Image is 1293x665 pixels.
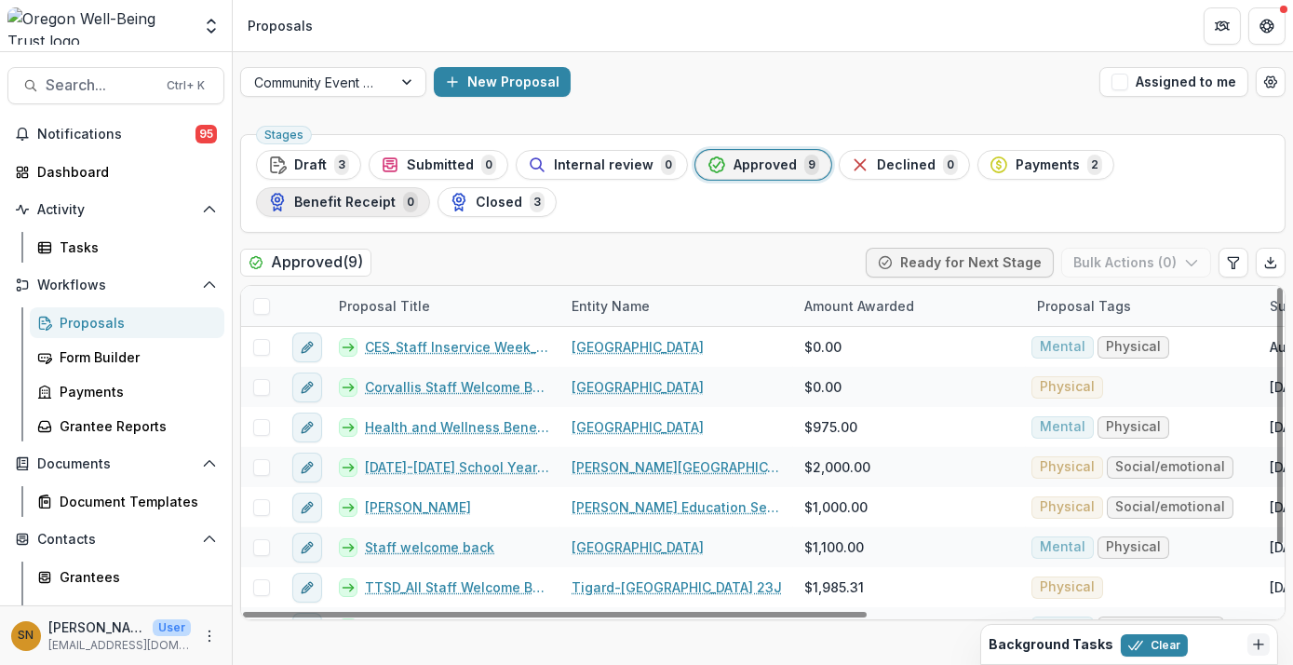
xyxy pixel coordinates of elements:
[1087,155,1102,175] span: 2
[365,457,549,477] a: [DATE]-[DATE] School Year Kick Off Event
[292,413,322,442] button: edit
[1026,296,1142,316] div: Proposal Tags
[695,150,831,180] button: Approved9
[292,453,322,482] button: edit
[572,457,782,477] a: [PERSON_NAME][GEOGRAPHIC_DATA] #4
[1247,633,1270,656] button: Dismiss
[37,278,195,293] span: Workflows
[30,232,224,263] a: Tasks
[334,155,349,175] span: 3
[60,347,209,367] div: Form Builder
[328,286,560,326] div: Proposal Title
[481,155,496,175] span: 0
[403,192,418,212] span: 0
[804,497,868,517] span: $1,000.00
[153,619,191,636] p: User
[292,493,322,522] button: edit
[30,596,224,627] a: Communications
[661,155,676,175] span: 0
[292,533,322,563] button: edit
[369,150,508,180] button: Submitted0
[30,486,224,517] a: Document Templates
[365,337,549,357] a: CES_Staff Inservice Week_2025
[60,237,209,257] div: Tasks
[804,577,864,597] span: $1,985.31
[1061,248,1211,278] button: Bulk Actions (0)
[7,195,224,224] button: Open Activity
[60,416,209,436] div: Grantee Reports
[877,157,936,173] span: Declined
[328,296,441,316] div: Proposal Title
[734,157,797,173] span: Approved
[407,157,474,173] span: Submitted
[7,67,224,104] button: Search...
[7,270,224,300] button: Open Workflows
[365,577,549,597] a: TTSD_All Staff Welcome Back_2025
[60,382,209,401] div: Payments
[804,155,819,175] span: 9
[804,337,842,357] span: $0.00
[7,156,224,187] a: Dashboard
[365,497,471,517] a: [PERSON_NAME]
[256,150,361,180] button: Draft3
[37,202,195,218] span: Activity
[476,195,522,210] span: Closed
[256,187,430,217] button: Benefit Receipt0
[434,67,571,97] button: New Proposal
[943,155,958,175] span: 0
[866,248,1054,278] button: Ready for Next Stage
[7,7,191,45] img: Oregon Well-Being Trust logo
[294,195,396,210] span: Benefit Receipt
[48,617,145,637] p: [PERSON_NAME]
[292,332,322,362] button: edit
[793,296,925,316] div: Amount Awarded
[572,417,704,437] a: [GEOGRAPHIC_DATA]
[554,157,653,173] span: Internal review
[30,562,224,592] a: Grantees
[30,307,224,338] a: Proposals
[264,129,303,142] span: Stages
[793,286,1026,326] div: Amount Awarded
[30,376,224,407] a: Payments
[572,577,782,597] a: Tigard-[GEOGRAPHIC_DATA] 23J
[438,187,557,217] button: Closed3
[365,537,494,557] a: Staff welcome back
[1016,157,1080,173] span: Payments
[7,449,224,479] button: Open Documents
[37,127,195,142] span: Notifications
[365,377,549,397] a: Corvallis Staff Welcome Back Rally
[560,296,661,316] div: Entity Name
[1248,7,1286,45] button: Get Help
[240,12,320,39] nav: breadcrumb
[1121,634,1188,657] button: Clear
[294,157,327,173] span: Draft
[804,377,842,397] span: $0.00
[516,150,688,180] button: Internal review0
[37,162,209,182] div: Dashboard
[60,313,209,332] div: Proposals
[1256,248,1286,278] button: Export table data
[804,417,857,437] span: $975.00
[30,411,224,441] a: Grantee Reports
[60,567,209,587] div: Grantees
[804,457,870,477] span: $2,000.00
[560,286,793,326] div: Entity Name
[46,76,155,94] span: Search...
[292,373,322,402] button: edit
[60,492,209,511] div: Document Templates
[195,125,217,143] span: 95
[19,630,34,642] div: Siri Ngai
[839,150,970,180] button: Declined0
[7,119,224,149] button: Notifications95
[572,497,782,517] a: [PERSON_NAME] Education Service District Region XVII
[365,417,549,437] a: Health and Wellness Benefits Fair
[37,456,195,472] span: Documents
[977,150,1114,180] button: Payments2
[530,192,545,212] span: 3
[248,16,313,35] div: Proposals
[60,602,209,621] div: Communications
[163,75,209,96] div: Ctrl + K
[1099,67,1248,97] button: Assigned to me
